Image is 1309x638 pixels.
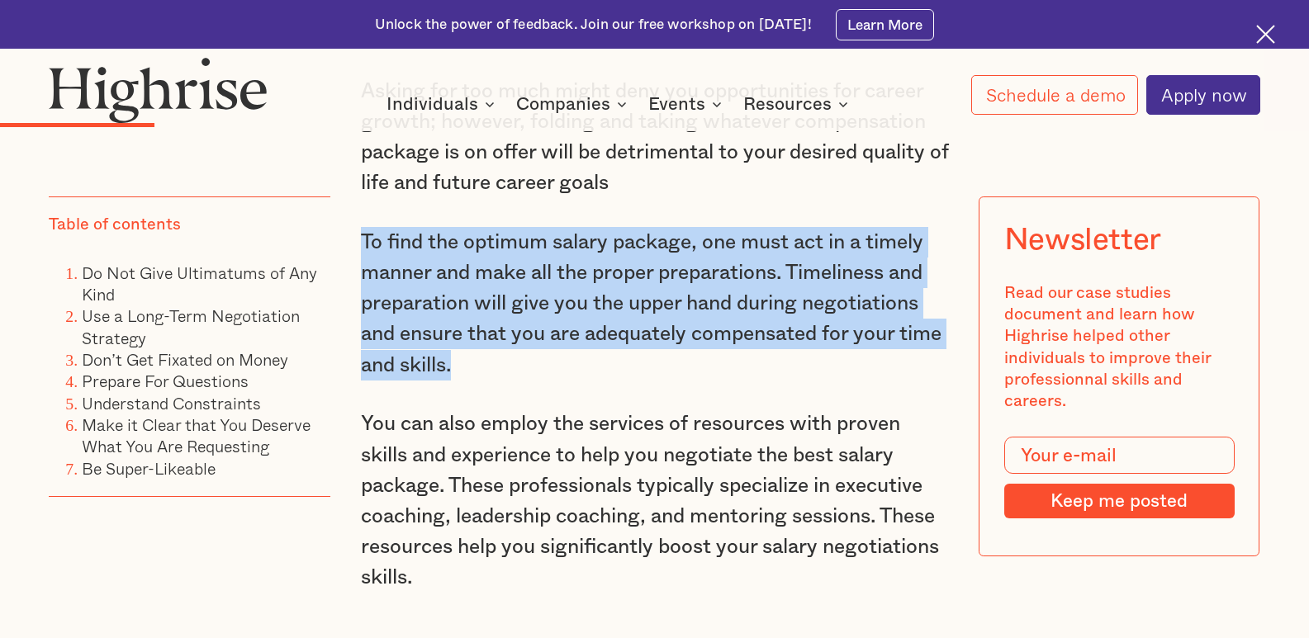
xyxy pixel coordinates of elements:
[82,259,317,306] a: Do Not Give Ultimatums of Any Kind
[743,94,853,114] div: Resources
[387,94,478,114] div: Individuals
[648,94,727,114] div: Events
[1004,437,1235,474] input: Your e-mail
[1004,281,1235,412] div: Read our case studies document and learn how Highrise helped other individuals to improve their p...
[49,214,181,235] div: Table of contents
[82,368,249,394] a: Prepare For Questions
[49,57,268,123] img: Highrise logo
[361,409,949,593] p: You can also employ the services of resources with proven skills and experience to help you negot...
[361,227,949,380] p: To find the optimum salary package, one must act in a timely manner and make all the proper prepa...
[516,94,610,114] div: Companies
[1004,437,1235,518] form: Modal Form
[1256,25,1275,44] img: Cross icon
[375,15,812,35] div: Unlock the power of feedback. Join our free workshop on [DATE]!
[836,9,934,40] a: Learn More
[82,303,300,350] a: Use a Long-Term Negotiation Strategy
[648,94,705,114] div: Events
[1146,75,1259,115] a: Apply now
[1004,221,1161,257] div: Newsletter
[361,76,949,199] p: Asking for too much might deny you opportunities for career growth; however, folding and taking w...
[743,94,832,114] div: Resources
[516,94,632,114] div: Companies
[82,346,288,371] a: Don’t Get Fixated on Money
[82,390,261,415] a: Understand Constraints
[971,75,1138,115] a: Schedule a demo
[1004,484,1235,518] input: Keep me posted
[387,94,500,114] div: Individuals
[82,455,216,480] a: Be Super-Likeable
[82,412,311,459] a: Make it Clear that You Deserve What You Are Requesting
